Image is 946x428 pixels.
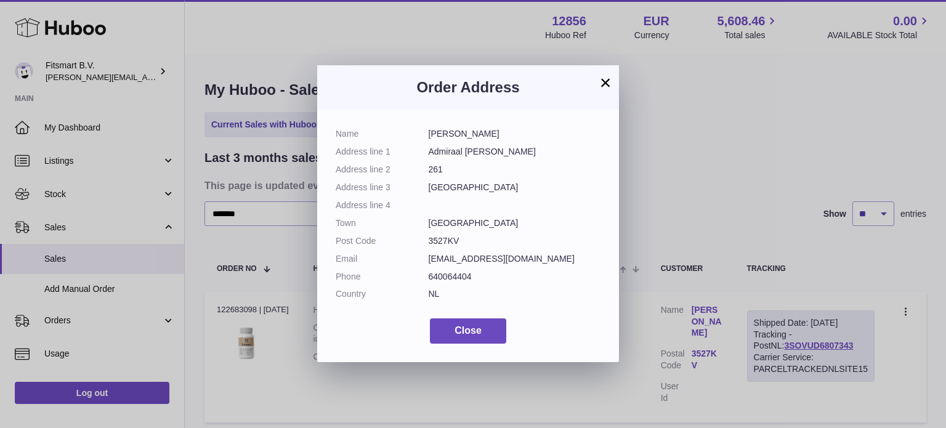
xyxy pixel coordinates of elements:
dt: Address line 3 [336,182,429,193]
dd: [EMAIL_ADDRESS][DOMAIN_NAME] [429,253,601,265]
h3: Order Address [336,78,600,97]
dd: Admiraal [PERSON_NAME] [429,146,601,158]
dt: Country [336,288,429,300]
dt: Address line 1 [336,146,429,158]
dt: Email [336,253,429,265]
dd: 261 [429,164,601,176]
span: Close [455,325,482,336]
dd: 3527KV [429,235,601,247]
dd: [PERSON_NAME] [429,128,601,140]
button: Close [430,318,506,344]
dd: [GEOGRAPHIC_DATA] [429,182,601,193]
dt: Name [336,128,429,140]
dd: NL [429,288,601,300]
dt: Address line 4 [336,200,429,211]
dd: [GEOGRAPHIC_DATA] [429,217,601,229]
dd: 640064404 [429,271,601,283]
dt: Phone [336,271,429,283]
dt: Post Code [336,235,429,247]
dt: Town [336,217,429,229]
dt: Address line 2 [336,164,429,176]
button: × [598,75,613,90]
